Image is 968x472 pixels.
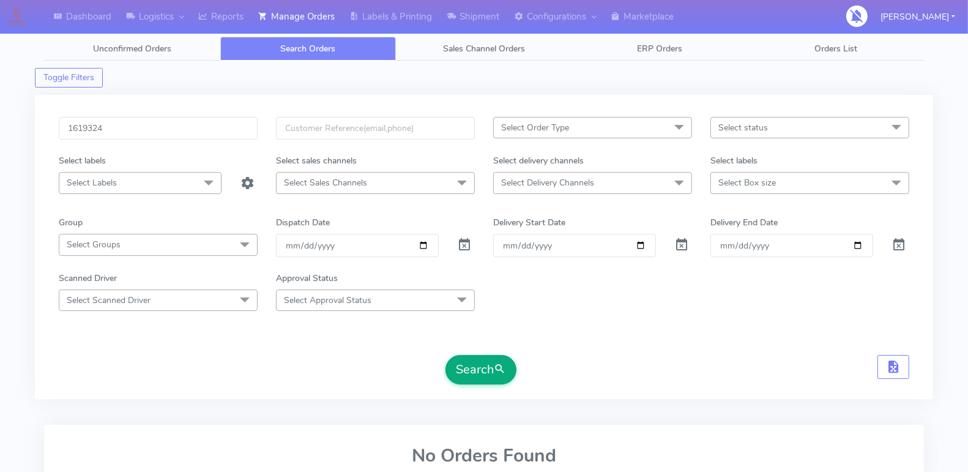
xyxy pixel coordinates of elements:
span: Search Orders [280,43,335,54]
button: Search [445,355,516,384]
label: Select sales channels [276,154,357,167]
span: Select Groups [67,239,121,250]
span: Orders List [814,43,857,54]
label: Select labels [710,154,758,167]
span: Select Approval Status [284,294,371,306]
ul: Tabs [44,37,924,61]
input: Customer Reference(email,phone) [276,117,475,140]
label: Scanned Driver [59,272,117,285]
span: Select Sales Channels [284,177,367,189]
span: Select Scanned Driver [67,294,151,306]
label: Delivery Start Date [493,216,565,229]
label: Select delivery channels [493,154,584,167]
span: Select Box size [718,177,776,189]
span: Select Labels [67,177,117,189]
span: Select Delivery Channels [501,177,594,189]
label: Dispatch Date [276,216,330,229]
button: [PERSON_NAME] [871,4,964,29]
span: ERP Orders [638,43,683,54]
button: Toggle Filters [35,68,103,88]
label: Approval Status [276,272,338,285]
label: Select labels [59,154,106,167]
span: Unconfirmed Orders [93,43,171,54]
span: Select Order Type [501,122,569,133]
label: Group [59,216,83,229]
input: Order Id [59,117,258,140]
span: Select status [718,122,768,133]
label: Delivery End Date [710,216,778,229]
h2: No Orders Found [59,446,909,466]
span: Sales Channel Orders [443,43,525,54]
